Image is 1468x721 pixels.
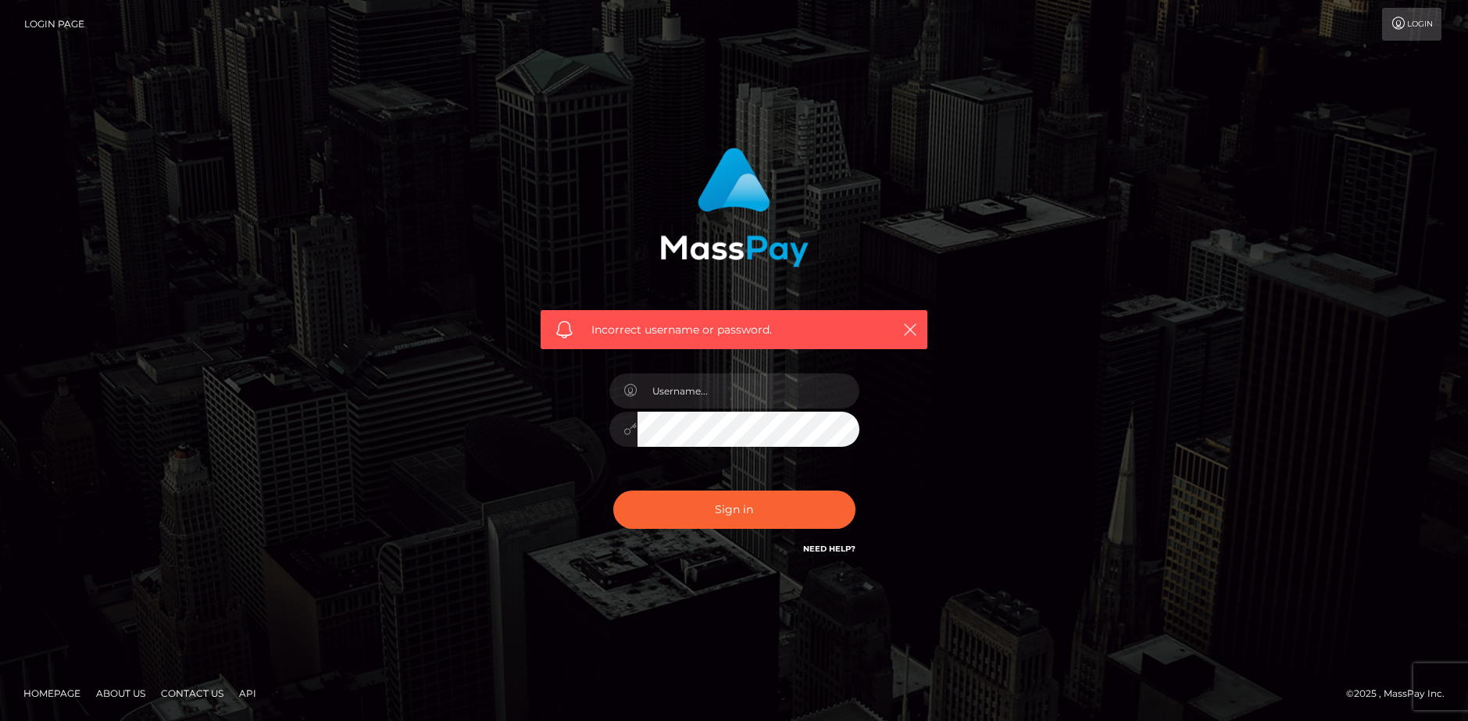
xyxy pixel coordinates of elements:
[660,148,809,267] img: MassPay Login
[638,373,859,409] input: Username...
[1346,685,1456,702] div: © 2025 , MassPay Inc.
[613,491,855,529] button: Sign in
[803,544,855,554] a: Need Help?
[233,681,263,705] a: API
[591,322,877,338] span: Incorrect username or password.
[155,681,230,705] a: Contact Us
[1382,8,1441,41] a: Login
[17,681,87,705] a: Homepage
[24,8,84,41] a: Login Page
[90,681,152,705] a: About Us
